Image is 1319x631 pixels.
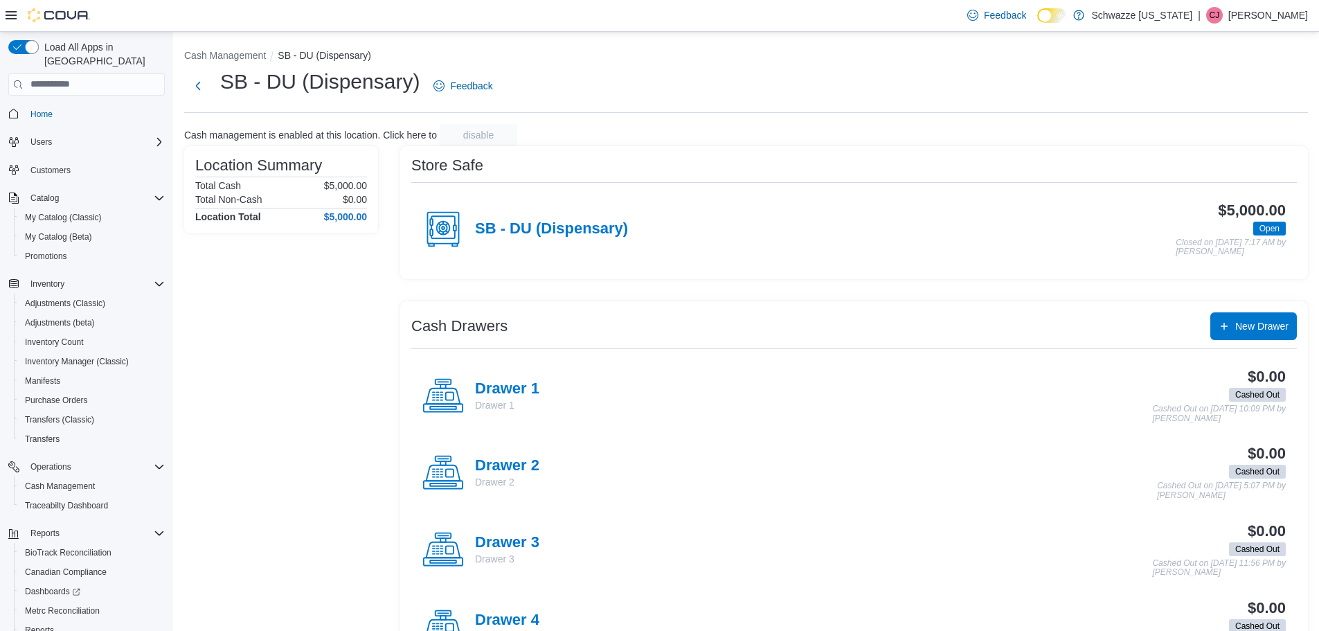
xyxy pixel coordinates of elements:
[19,583,165,600] span: Dashboards
[1229,465,1286,479] span: Cashed Out
[25,547,111,558] span: BioTrack Reconciliation
[28,8,90,22] img: Cova
[30,278,64,290] span: Inventory
[19,314,100,331] a: Adjustments (beta)
[14,352,170,371] button: Inventory Manager (Classic)
[30,461,71,472] span: Operations
[3,457,170,477] button: Operations
[14,562,170,582] button: Canadian Compliance
[25,212,102,223] span: My Catalog (Classic)
[25,395,88,406] span: Purchase Orders
[19,229,165,245] span: My Catalog (Beta)
[19,334,165,350] span: Inventory Count
[184,72,212,100] button: Next
[19,431,165,447] span: Transfers
[1152,559,1286,578] p: Cashed Out on [DATE] 11:56 PM by [PERSON_NAME]
[19,431,65,447] a: Transfers
[25,500,108,511] span: Traceabilty Dashboard
[475,380,539,398] h4: Drawer 1
[19,392,93,409] a: Purchase Orders
[475,398,539,412] p: Drawer 1
[25,134,57,150] button: Users
[25,190,165,206] span: Catalog
[19,497,114,514] a: Traceabilty Dashboard
[25,525,65,542] button: Reports
[324,211,367,222] h4: $5,000.00
[1248,445,1286,462] h3: $0.00
[1218,202,1286,219] h3: $5,000.00
[25,337,84,348] span: Inventory Count
[19,583,86,600] a: Dashboards
[984,8,1026,22] span: Feedback
[25,231,92,242] span: My Catalog (Beta)
[411,318,508,335] h3: Cash Drawers
[25,356,129,367] span: Inventory Manager (Classic)
[25,190,64,206] button: Catalog
[14,391,170,410] button: Purchase Orders
[19,353,165,370] span: Inventory Manager (Classic)
[25,162,76,179] a: Customers
[14,582,170,601] a: Dashboards
[30,193,59,204] span: Catalog
[25,586,80,597] span: Dashboards
[1253,222,1286,235] span: Open
[14,332,170,352] button: Inventory Count
[14,371,170,391] button: Manifests
[19,248,165,265] span: Promotions
[3,274,170,294] button: Inventory
[1157,481,1286,500] p: Cashed Out on [DATE] 5:07 PM by [PERSON_NAME]
[19,478,100,495] a: Cash Management
[1206,7,1223,24] div: Clayton James Willison
[1235,319,1289,333] span: New Drawer
[30,165,71,176] span: Customers
[3,104,170,124] button: Home
[25,525,165,542] span: Reports
[475,534,539,552] h4: Drawer 3
[14,601,170,621] button: Metrc Reconciliation
[195,157,322,174] h3: Location Summary
[19,564,165,580] span: Canadian Compliance
[195,211,261,222] h4: Location Total
[19,497,165,514] span: Traceabilty Dashboard
[25,459,165,475] span: Operations
[25,567,107,578] span: Canadian Compliance
[184,50,266,61] button: Cash Management
[19,603,105,619] a: Metrc Reconciliation
[14,247,170,266] button: Promotions
[19,209,107,226] a: My Catalog (Classic)
[19,411,100,428] a: Transfers (Classic)
[14,410,170,429] button: Transfers (Classic)
[475,475,539,489] p: Drawer 2
[1091,7,1192,24] p: Schwazze [US_STATE]
[19,411,165,428] span: Transfers (Classic)
[195,194,262,205] h6: Total Non-Cash
[14,227,170,247] button: My Catalog (Beta)
[1210,7,1220,24] span: CJ
[3,188,170,208] button: Catalog
[1248,523,1286,540] h3: $0.00
[25,481,95,492] span: Cash Management
[19,229,98,245] a: My Catalog (Beta)
[278,50,371,61] button: SB - DU (Dispensary)
[14,496,170,515] button: Traceabilty Dashboard
[19,478,165,495] span: Cash Management
[19,295,165,312] span: Adjustments (Classic)
[1229,388,1286,402] span: Cashed Out
[1235,465,1280,478] span: Cashed Out
[1248,368,1286,385] h3: $0.00
[1176,238,1286,257] p: Closed on [DATE] 7:17 AM by [PERSON_NAME]
[14,294,170,313] button: Adjustments (Classic)
[14,313,170,332] button: Adjustments (beta)
[14,543,170,562] button: BioTrack Reconciliation
[25,375,60,386] span: Manifests
[19,295,111,312] a: Adjustments (Classic)
[25,134,165,150] span: Users
[3,524,170,543] button: Reports
[1248,600,1286,616] h3: $0.00
[14,477,170,496] button: Cash Management
[220,68,420,96] h1: SB - DU (Dispensary)
[19,564,112,580] a: Canadian Compliance
[3,132,170,152] button: Users
[19,209,165,226] span: My Catalog (Classic)
[1228,7,1308,24] p: [PERSON_NAME]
